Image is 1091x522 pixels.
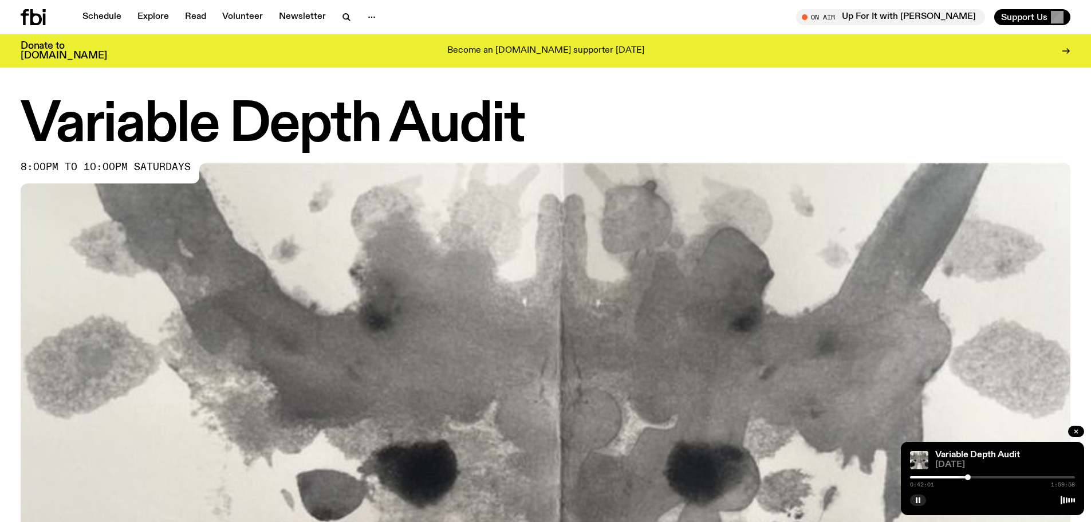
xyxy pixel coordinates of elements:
span: 1:59:58 [1051,482,1075,488]
h3: Donate to [DOMAIN_NAME] [21,41,107,61]
span: 0:42:01 [910,482,934,488]
a: Read [178,9,213,25]
a: Volunteer [215,9,270,25]
img: A black and white Rorschach [910,451,928,469]
h1: Variable Depth Audit [21,100,1070,151]
button: Support Us [994,9,1070,25]
a: Schedule [76,9,128,25]
a: Variable Depth Audit [935,450,1020,460]
span: [DATE] [935,461,1075,469]
p: Become an [DOMAIN_NAME] supporter [DATE] [447,46,644,56]
span: 8:00pm to 10:00pm saturdays [21,163,191,172]
button: On AirUp For It with [PERSON_NAME] [796,9,985,25]
span: Support Us [1001,12,1047,22]
a: Newsletter [272,9,333,25]
a: Explore [131,9,176,25]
